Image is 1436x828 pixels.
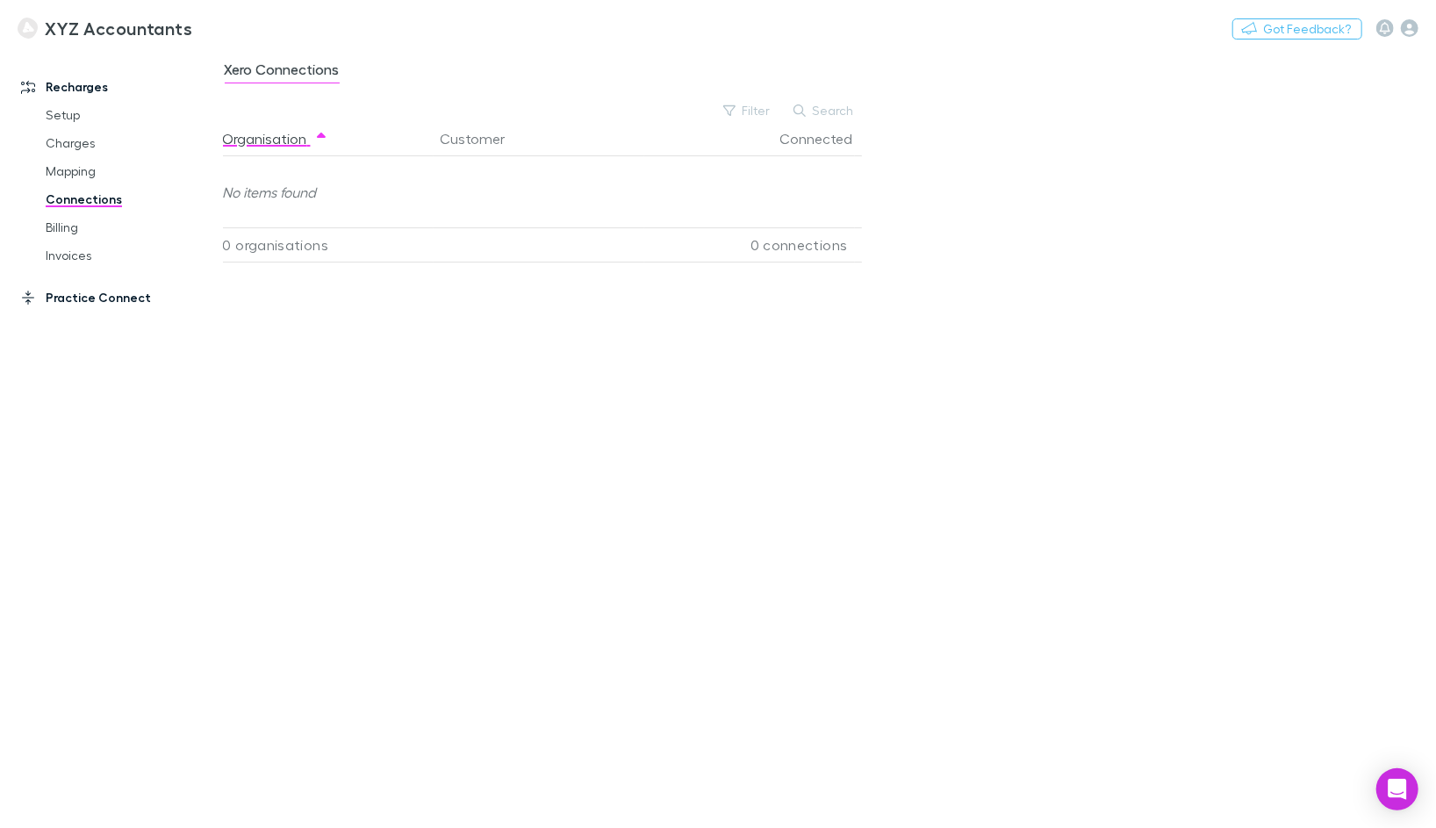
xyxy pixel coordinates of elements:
a: Recharges [4,73,219,101]
span: Xero Connections [225,61,340,83]
button: Customer [441,121,527,156]
div: Open Intercom Messenger [1376,768,1418,810]
a: XYZ Accountants [7,7,203,49]
a: Billing [28,213,219,241]
button: Search [785,100,865,121]
button: Filter [714,100,781,121]
div: 0 connections [644,227,855,263]
a: Setup [28,101,219,129]
button: Organisation [223,121,328,156]
a: Connections [28,185,219,213]
a: Practice Connect [4,284,219,312]
div: 0 organisations [223,227,434,263]
a: Invoices [28,241,219,270]
div: No items found [223,157,863,227]
button: Connected [780,121,874,156]
h3: XYZ Accountants [45,18,192,39]
button: Got Feedback? [1232,18,1362,40]
img: XYZ Accountants's Logo [18,18,38,39]
a: Mapping [28,157,219,185]
a: Charges [28,129,219,157]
